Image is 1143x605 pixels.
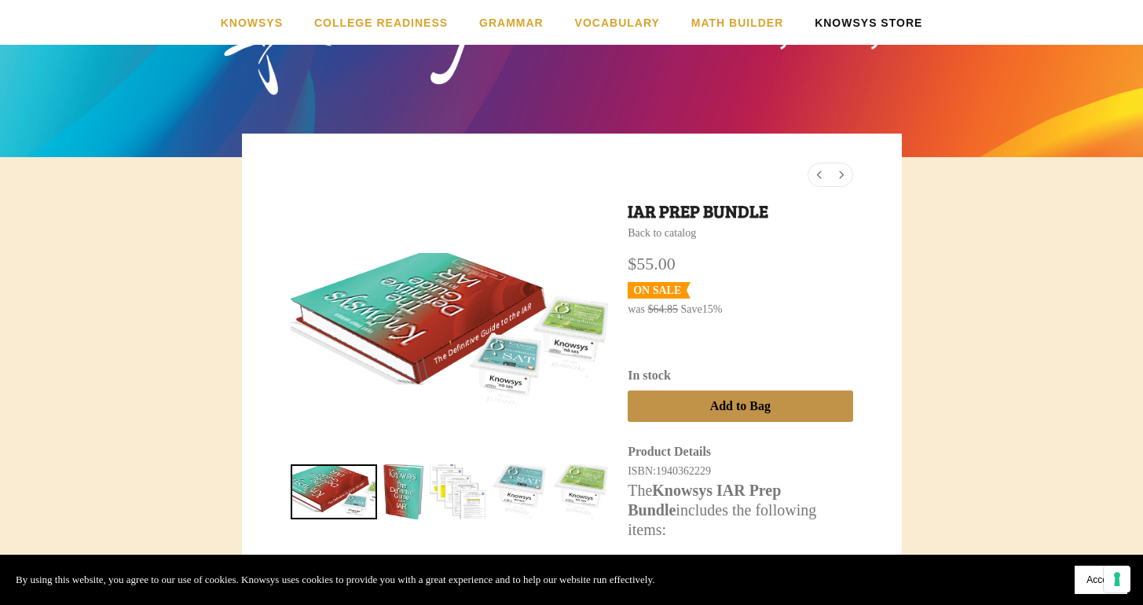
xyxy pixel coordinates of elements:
[710,399,771,413] span: Add to Bag
[291,253,610,404] img: IAR Prep Bundle
[1104,566,1130,592] button: Your consent preferences for tracking technologies
[656,465,711,477] span: 1940362229
[492,464,548,520] a: IAR Prep Bundle 3
[1075,566,1127,594] button: Accept
[628,482,781,519] strong: Knowsys IAR Prep Bundle
[628,303,645,315] span: was
[628,465,656,477] span: ISBN:
[628,200,852,222] h1: IAR Prep Bundle
[628,330,852,345] iframe: PayPal Message 1
[291,464,377,520] a: IAR Prep Bundle 0
[628,254,676,273] span: $55.00
[628,444,852,460] div: Product Details
[430,464,485,520] a: IAR Prep Bundle 2
[702,303,723,315] span: 15%
[16,571,654,588] p: By using this website, you agree to our use of cookies. Knowsys uses cookies to provide you with ...
[808,163,830,186] a: Go to the previous product
[647,303,678,315] s: $64.85
[628,225,852,254] div: Breadcrumbs
[628,482,816,538] span: The includes the following items:
[680,303,702,315] span: Save
[628,390,852,422] button: Add to Bag
[830,163,852,186] a: Go to the next product
[628,227,696,239] a: Back to catalog
[383,464,423,520] a: IAR Prep Bundle 1
[633,283,681,299] div: On Sale
[628,368,671,382] span: In stock
[1086,574,1116,585] span: Accept
[553,464,609,520] a: IAR Prep Bundle 4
